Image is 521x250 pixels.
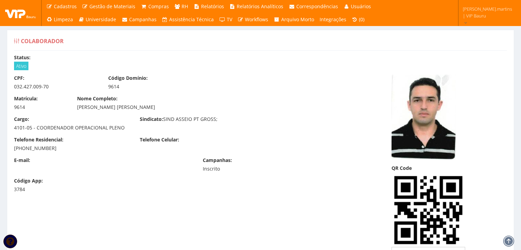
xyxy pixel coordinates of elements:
div: 4101-05 - COORDENADOR OPERACIONAL PLENO [14,124,129,131]
a: Universidade [76,13,119,26]
label: Sindicato: [140,116,163,123]
span: Limpeza [54,16,73,23]
a: (0) [349,13,368,26]
span: (0) [359,16,364,23]
span: Gestão de Materiais [89,3,135,10]
span: Compras [148,3,169,10]
span: Relatórios Analíticos [237,3,283,10]
img: 2b35577956d558d7ec0f1541e9a7d923.jpeg [392,75,456,160]
a: Integrações [317,13,349,26]
span: TV [227,16,232,23]
label: E-mail: [14,157,30,164]
a: Arquivo Morto [271,13,317,26]
div: 9614 [14,104,67,111]
a: Campanhas [119,13,159,26]
span: Usuários [351,3,371,10]
label: Telefone Residencial: [14,136,63,143]
a: Workflows [235,13,271,26]
label: Nome Completo: [77,95,117,102]
span: [PERSON_NAME].martins | VIP Bauru [463,5,512,19]
label: CPF: [14,75,24,82]
span: Campanhas [129,16,157,23]
label: QR Code [392,165,412,172]
div: [PHONE_NUMBER] [14,145,129,152]
span: Colaborador [21,37,64,45]
img: pebO0CQuAMEiTtAkLgDBIk7QJC4AwSJO0CQuAMEiTtAkLgDBIk7QJC4AwSJO0CQuAMEiTtAkLgDBIk7QJC4AwT9CxYpI9sDJx... [392,173,465,247]
span: Universidade [86,16,116,23]
a: TV [216,13,235,26]
label: Código App: [14,177,43,184]
span: Relatórios [201,3,224,10]
label: Código Domínio: [108,75,148,82]
a: Limpeza [44,13,76,26]
div: 9614 [108,83,192,90]
span: Assistência Técnica [169,16,214,23]
span: Correspondências [296,3,338,10]
div: [PERSON_NAME] [PERSON_NAME] [77,104,319,111]
div: SIND ASSEIO PT GROSS; [135,116,260,124]
span: Cadastros [54,3,77,10]
a: Assistência Técnica [159,13,217,26]
label: Matrícula: [14,95,38,102]
div: 032.427.009-70 [14,83,98,90]
label: Campanhas: [203,157,232,164]
span: Arquivo Morto [281,16,314,23]
span: Integrações [320,16,346,23]
span: Ativo [14,62,28,70]
div: 3784 [14,186,67,193]
label: Status: [14,54,30,61]
label: Telefone Celular: [140,136,179,143]
img: logo [5,8,36,18]
label: Cargo: [14,116,29,123]
span: RH [182,3,188,10]
div: Inscrito [203,165,287,172]
span: Workflows [245,16,268,23]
